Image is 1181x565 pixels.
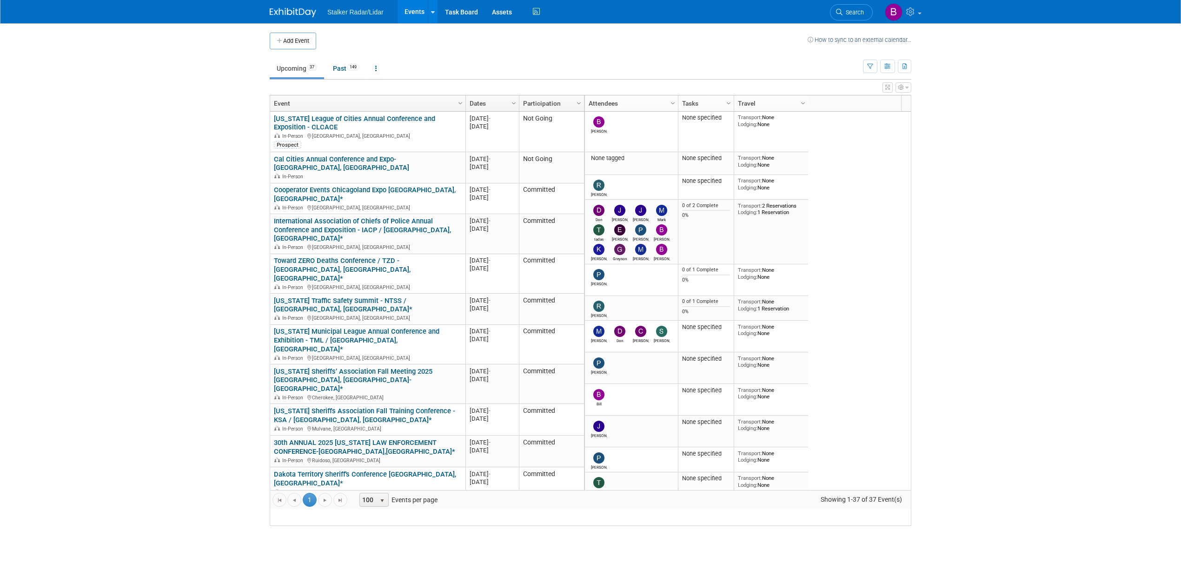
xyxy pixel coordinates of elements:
[591,400,607,406] div: Bill Johnson
[470,163,515,171] div: [DATE]
[470,415,515,423] div: [DATE]
[591,464,607,470] div: Peter Bauer
[274,256,411,282] a: Toward ZERO Deaths Conference / TZD - [GEOGRAPHIC_DATA], [GEOGRAPHIC_DATA], [GEOGRAPHIC_DATA]*
[682,114,730,121] div: None specified
[348,493,447,507] span: Events per page
[591,488,607,494] div: Thomas Kenia
[457,100,464,107] span: Column Settings
[274,327,439,353] a: [US_STATE] Municipal League Annual Conference and Exhibition - TML / [GEOGRAPHIC_DATA], [GEOGRAPH...
[274,367,432,393] a: [US_STATE] Sheriffs’ Association Fall Meeting 2025 [GEOGRAPHIC_DATA], [GEOGRAPHIC_DATA]-[GEOGRAPH...
[274,489,280,494] img: In-Person Event
[799,100,807,107] span: Column Settings
[591,369,607,375] div: Patrick Fagan
[682,202,730,209] div: 0 of 2 Complete
[654,216,670,222] div: Mark LaChapelle
[307,64,317,71] span: 37
[519,254,584,294] td: Committed
[274,296,412,314] a: [US_STATE] Traffic Safety Summit - NTSS / [GEOGRAPHIC_DATA], [GEOGRAPHIC_DATA]*
[738,457,757,463] span: Lodging:
[470,122,515,130] div: [DATE]
[274,186,456,203] a: Cooperator Events Chicagoland Expo [GEOGRAPHIC_DATA],[GEOGRAPHIC_DATA]*
[489,297,491,304] span: -
[885,3,902,21] img: Brooke Journet
[591,128,607,134] div: Brian Wong
[489,368,491,375] span: -
[738,482,757,488] span: Lodging:
[591,235,607,242] div: tadas eikinas
[274,132,461,140] div: [GEOGRAPHIC_DATA], [GEOGRAPHIC_DATA]
[738,362,757,368] span: Lodging:
[682,418,730,426] div: None specified
[489,155,491,162] span: -
[656,244,667,255] img: Brooke Journet
[738,114,762,121] span: Transport:
[654,235,670,242] div: Bryan Messer
[593,477,604,488] img: Thomas Kenia
[470,470,515,478] div: [DATE]
[519,436,584,467] td: Committed
[591,191,607,197] div: Robert Mele
[738,161,757,168] span: Lodging:
[591,255,607,261] div: Kathryn Pulejo
[282,133,306,139] span: In-Person
[333,493,347,507] a: Go to the last page
[738,323,762,330] span: Transport:
[326,60,366,77] a: Past149
[519,325,584,364] td: Committed
[830,4,873,20] a: Search
[589,95,672,111] a: Attendees
[591,216,607,222] div: Don Horen
[591,312,607,318] div: Robert Mele
[519,467,584,498] td: Committed
[738,450,762,457] span: Transport:
[843,9,864,16] span: Search
[489,328,491,335] span: -
[591,337,607,343] div: Michael Guinn
[274,244,280,249] img: In-Person Event
[274,314,461,322] div: [GEOGRAPHIC_DATA], [GEOGRAPHIC_DATA]
[318,493,332,507] a: Go to the next page
[574,95,584,109] a: Column Settings
[633,235,649,242] div: Paul Nichols
[470,264,515,272] div: [DATE]
[470,478,515,486] div: [DATE]
[470,217,515,225] div: [DATE]
[738,475,805,488] div: None None
[470,186,515,194] div: [DATE]
[738,418,805,432] div: None None
[593,301,604,312] img: Robert Mele
[274,354,461,362] div: [GEOGRAPHIC_DATA], [GEOGRAPHIC_DATA]
[274,203,461,211] div: [GEOGRAPHIC_DATA], [GEOGRAPHIC_DATA]
[593,116,604,128] img: Brian Wong
[593,326,604,337] img: Michael Guinn
[612,337,628,343] div: Don Horen
[682,267,730,273] div: 0 of 1 Complete
[282,244,306,250] span: In-Person
[682,95,728,111] a: Tasks
[523,95,578,111] a: Participation
[656,205,667,216] img: Mark LaChapelle
[282,426,306,432] span: In-Person
[274,141,301,148] div: Prospect
[274,355,280,360] img: In-Person Event
[738,209,757,215] span: Lodging:
[593,244,604,255] img: Kathryn Pulejo
[593,421,604,432] img: Joe Bartels
[274,217,451,243] a: International Association of Chiefs of Police Annual Conference and Exposition - IACP / [GEOGRAPH...
[589,155,675,162] div: None tagged
[682,323,730,331] div: None specified
[470,155,515,163] div: [DATE]
[274,284,280,289] img: In-Person Event
[378,497,386,504] span: select
[738,298,762,305] span: Transport:
[724,95,734,109] a: Column Settings
[591,280,607,286] div: Peter Bauer
[738,121,757,128] span: Lodging:
[593,180,604,191] img: Robert Mele
[347,64,359,71] span: 149
[738,298,805,312] div: None 1 Reservation
[519,183,584,215] td: Committed
[489,217,491,224] span: -
[456,95,466,109] a: Column Settings
[303,493,317,507] span: 1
